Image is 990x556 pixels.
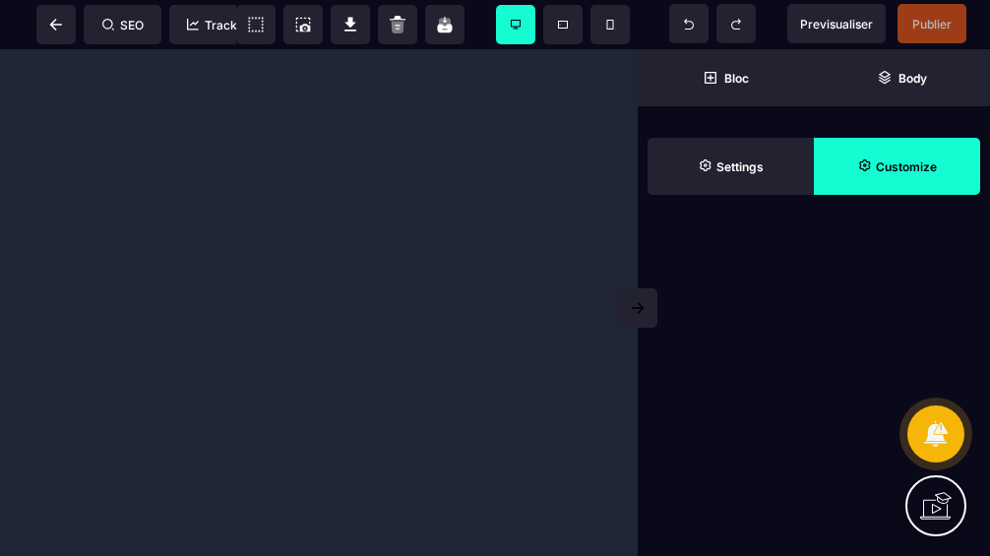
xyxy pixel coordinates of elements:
[912,17,952,31] span: Publier
[814,49,990,106] span: Open Layer Manager
[102,18,144,32] span: SEO
[187,18,254,32] span: Tracking
[876,159,937,174] strong: Customize
[638,49,814,106] span: Open Blocks
[800,17,873,31] span: Previsualiser
[283,5,323,44] span: Screenshot
[787,4,886,43] span: Preview
[814,138,980,195] span: Open Style Manager
[724,71,749,86] strong: Bloc
[716,159,764,174] strong: Settings
[648,138,814,195] span: Settings
[236,5,276,44] span: View components
[898,71,927,86] strong: Body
